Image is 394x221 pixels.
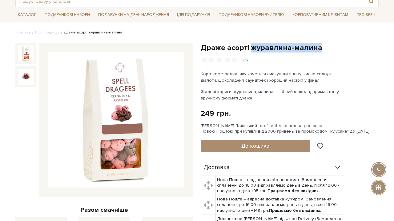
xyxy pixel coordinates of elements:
[201,43,379,52] h1: Драже асорті журавлина-малина
[201,123,379,134] div: [PERSON_NAME] "Київський торт" та безкоштовна доставка Новою Поштою при купівлі від 2000 гривень ...
[269,208,321,213] b: Працюємо без вихідних.
[242,57,248,63] div: 0/5
[60,30,122,35] li: Драже асорті журавлина-малина
[201,88,345,101] p: Жодної інтриги: журавлина, малина — і білий шоколад тримає тон у зручному форматі драже.
[241,142,269,149] span: До кошика
[201,140,310,152] button: До кошика
[204,165,230,170] span: Доставка
[15,30,31,35] a: Головна
[15,10,39,20] a: Каталог
[18,45,34,61] img: Драже асорті журавлина-малина
[15,206,193,214] div: Разом смачніше
[267,188,320,193] b: Працюємо без вихідних.
[35,30,60,35] a: Вся продукція
[216,195,344,215] td: Нова Пошта – адресна доставка кур'єром (Замовлення сплаченні до 16:00 відправляємо день в день, п...
[96,10,171,20] a: Подарунки на День народження
[175,10,213,20] a: Ідеї подарунків
[201,109,231,118] div: 249 грн.
[42,10,92,20] a: Подарункові набори
[48,52,184,188] img: Драже асорті журавлина-малина
[290,10,351,20] a: Корпоративним клієнтам
[354,10,379,20] a: Про Spell
[201,71,345,83] p: Короткометражка, яку хочеться смакувати знову: кисло-солодкі діалоги, шоколадний саундтрек і хоро...
[216,10,287,20] a: Подарункові набори Вчителю
[18,69,34,85] img: Драже асорті журавлина-малина
[216,176,344,195] td: Нова Пошта – відділення або поштомат (Замовлення сплаченні до 16:00 відправляємо день в день, піс...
